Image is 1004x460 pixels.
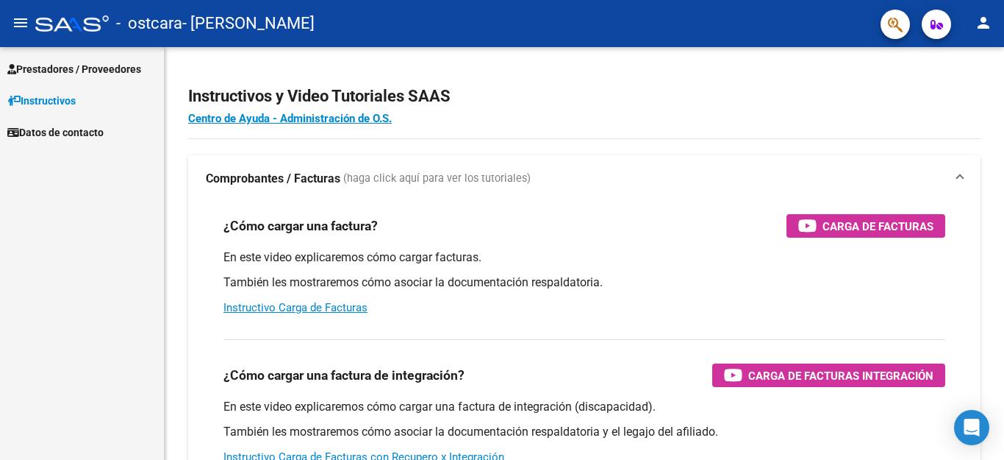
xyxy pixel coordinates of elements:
p: También les mostraremos cómo asociar la documentación respaldatoria y el legajo del afiliado. [223,424,945,440]
span: Carga de Facturas Integración [748,367,933,385]
strong: Comprobantes / Facturas [206,171,340,187]
span: Carga de Facturas [822,217,933,236]
a: Instructivo Carga de Facturas [223,301,367,314]
div: Open Intercom Messenger [954,410,989,445]
h3: ¿Cómo cargar una factura de integración? [223,365,465,386]
mat-expansion-panel-header: Comprobantes / Facturas (haga click aquí para ver los tutoriales) [188,155,980,202]
span: Prestadores / Proveedores [7,61,141,77]
a: Centro de Ayuda - Administración de O.S. [188,112,392,125]
h3: ¿Cómo cargar una factura? [223,216,378,236]
p: En este video explicaremos cómo cargar facturas. [223,250,945,266]
span: (haga click aquí para ver los tutoriales) [343,171,531,187]
mat-icon: menu [12,14,29,32]
span: Instructivos [7,93,76,109]
button: Carga de Facturas Integración [712,364,945,387]
p: En este video explicaremos cómo cargar una factura de integración (discapacidad). [223,399,945,415]
span: - [PERSON_NAME] [182,7,315,40]
p: También les mostraremos cómo asociar la documentación respaldatoria. [223,275,945,291]
span: - ostcara [116,7,182,40]
button: Carga de Facturas [786,214,945,238]
span: Datos de contacto [7,124,104,141]
mat-icon: person [975,14,992,32]
h2: Instructivos y Video Tutoriales SAAS [188,82,980,110]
